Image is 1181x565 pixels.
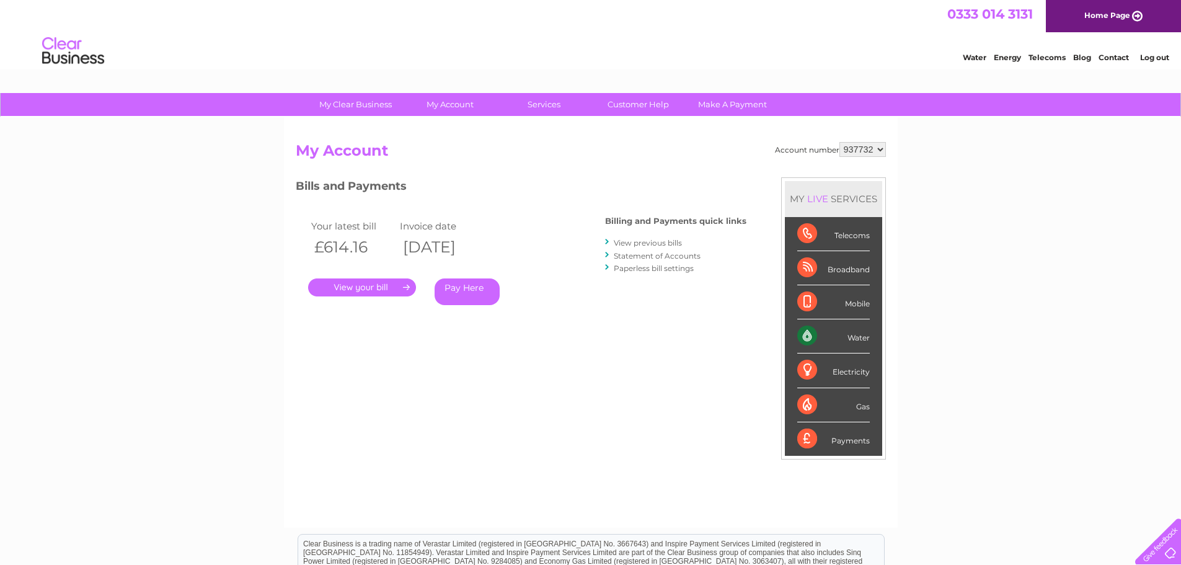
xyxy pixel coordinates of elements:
[298,7,884,60] div: Clear Business is a trading name of Verastar Limited (registered in [GEOGRAPHIC_DATA] No. 3667643...
[42,32,105,70] img: logo.png
[947,6,1033,22] a: 0333 014 3131
[797,251,870,285] div: Broadband
[805,193,831,205] div: LIVE
[994,53,1021,62] a: Energy
[308,278,416,296] a: .
[797,388,870,422] div: Gas
[296,142,886,166] h2: My Account
[614,251,701,260] a: Statement of Accounts
[775,142,886,157] div: Account number
[397,234,486,260] th: [DATE]
[587,93,689,116] a: Customer Help
[397,218,486,234] td: Invoice date
[1073,53,1091,62] a: Blog
[308,234,397,260] th: £614.16
[399,93,501,116] a: My Account
[681,93,784,116] a: Make A Payment
[1140,53,1169,62] a: Log out
[797,217,870,251] div: Telecoms
[797,354,870,388] div: Electricity
[785,181,882,216] div: MY SERVICES
[304,93,407,116] a: My Clear Business
[605,216,746,226] h4: Billing and Payments quick links
[1028,53,1066,62] a: Telecoms
[493,93,595,116] a: Services
[1099,53,1129,62] a: Contact
[797,319,870,354] div: Water
[308,218,397,234] td: Your latest bill
[797,422,870,456] div: Payments
[296,177,746,199] h3: Bills and Payments
[797,285,870,319] div: Mobile
[614,264,694,273] a: Paperless bill settings
[963,53,986,62] a: Water
[435,278,500,305] a: Pay Here
[614,238,682,247] a: View previous bills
